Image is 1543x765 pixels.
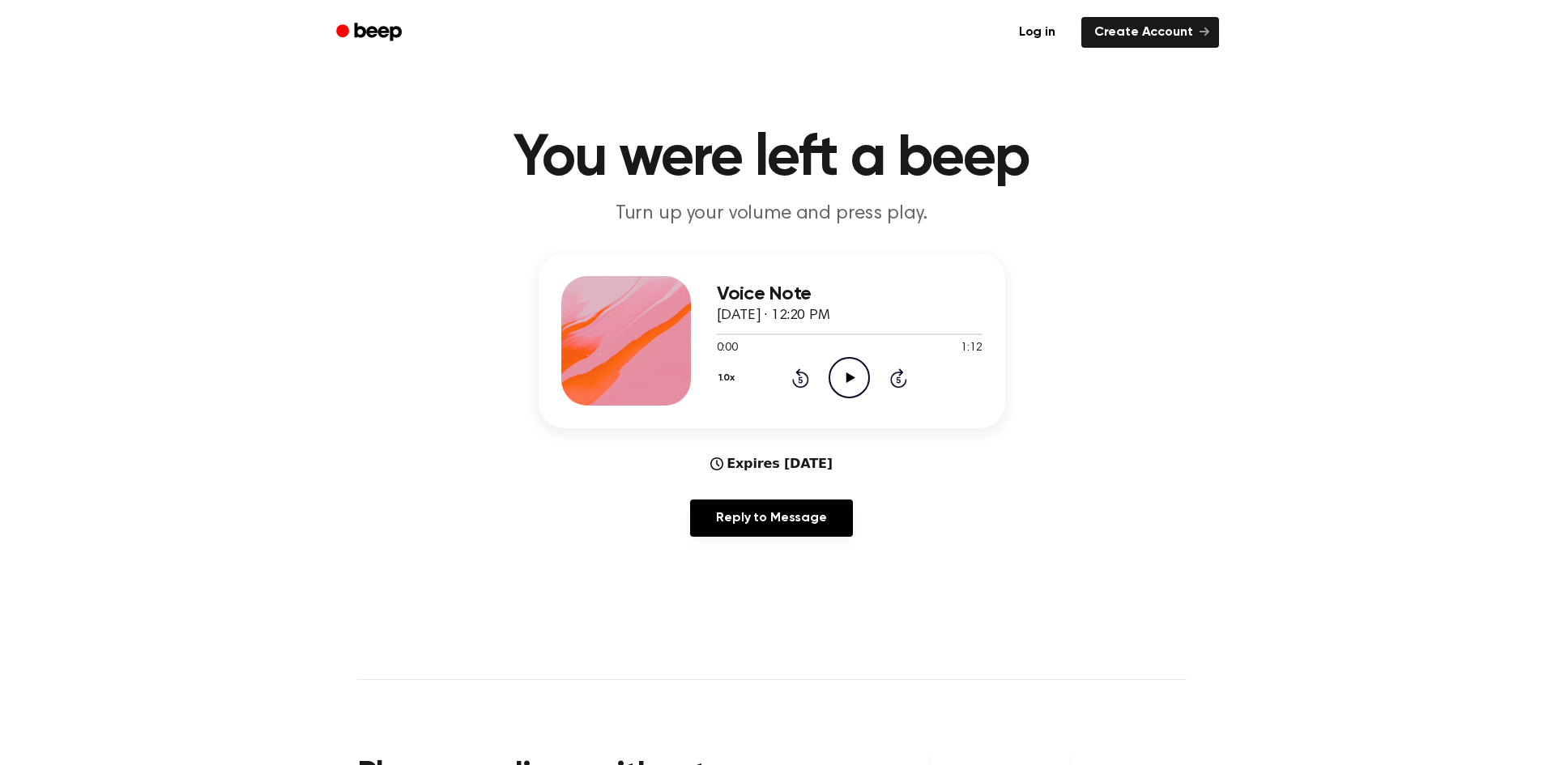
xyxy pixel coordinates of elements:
div: Expires [DATE] [710,454,833,474]
span: [DATE] · 12:20 PM [717,308,830,323]
a: Beep [325,17,416,49]
a: Create Account [1081,17,1219,48]
h1: You were left a beep [357,130,1187,188]
span: 0:00 [717,340,738,357]
h3: Voice Note [717,283,982,305]
button: 1.0x [717,364,741,392]
span: 1:12 [961,340,982,357]
a: Log in [1003,14,1072,51]
a: Reply to Message [690,499,852,537]
p: Turn up your volume and press play. [461,201,1083,227]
